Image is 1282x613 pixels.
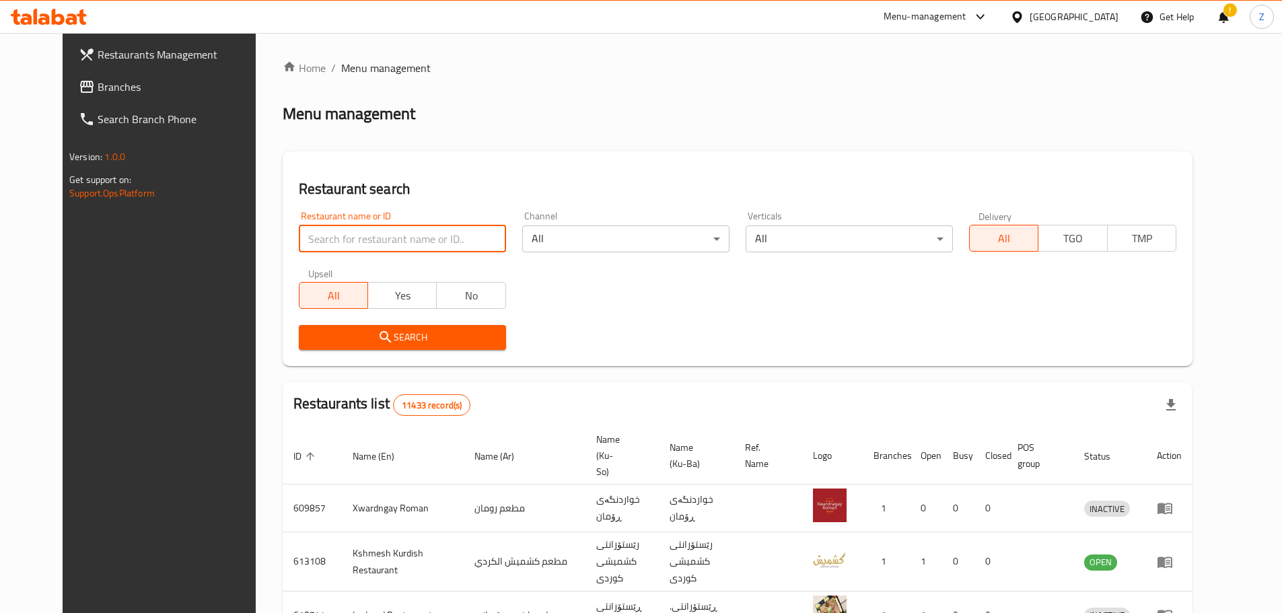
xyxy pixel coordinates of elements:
[104,148,125,166] span: 1.0.0
[974,427,1007,484] th: Closed
[98,46,266,63] span: Restaurants Management
[342,484,464,532] td: Xwardngay Roman
[69,148,102,166] span: Version:
[331,60,336,76] li: /
[745,439,786,472] span: Ref. Name
[68,38,277,71] a: Restaurants Management
[910,427,942,484] th: Open
[293,448,319,464] span: ID
[975,229,1033,248] span: All
[299,325,506,350] button: Search
[293,394,471,416] h2: Restaurants list
[98,111,266,127] span: Search Branch Phone
[659,484,734,532] td: خواردنگەی ڕۆمان
[308,268,333,278] label: Upsell
[978,211,1012,221] label: Delivery
[522,225,729,252] div: All
[436,282,505,309] button: No
[802,427,863,484] th: Logo
[942,484,974,532] td: 0
[299,179,1176,199] h2: Restaurant search
[1084,554,1117,570] span: OPEN
[1155,389,1187,421] div: Export file
[969,225,1038,252] button: All
[394,399,470,412] span: 11433 record(s)
[305,286,363,305] span: All
[68,71,277,103] a: Branches
[813,542,847,576] img: Kshmesh Kurdish Restaurant
[341,60,431,76] span: Menu management
[863,532,910,591] td: 1
[863,427,910,484] th: Branches
[69,171,131,188] span: Get support on:
[299,282,368,309] button: All
[353,448,412,464] span: Name (En)
[1030,9,1118,24] div: [GEOGRAPHIC_DATA]
[283,484,342,532] td: 609857
[585,484,659,532] td: خواردنگەی ڕۆمان
[474,448,532,464] span: Name (Ar)
[68,103,277,135] a: Search Branch Phone
[1044,229,1102,248] span: TGO
[746,225,953,252] div: All
[942,427,974,484] th: Busy
[1084,501,1130,517] span: INACTIVE
[283,60,326,76] a: Home
[299,225,506,252] input: Search for restaurant name or ID..
[393,394,470,416] div: Total records count
[596,431,643,480] span: Name (Ku-So)
[310,329,495,346] span: Search
[283,60,1192,76] nav: breadcrumb
[464,484,585,532] td: مطعم رومان
[1157,554,1182,570] div: Menu
[910,484,942,532] td: 0
[670,439,718,472] span: Name (Ku-Ba)
[283,532,342,591] td: 613108
[910,532,942,591] td: 1
[585,532,659,591] td: رێستۆرانتی کشمیشى كوردى
[813,489,847,522] img: Xwardngay Roman
[98,79,266,95] span: Branches
[1084,448,1128,464] span: Status
[1113,229,1171,248] span: TMP
[1157,500,1182,516] div: Menu
[373,286,431,305] span: Yes
[863,484,910,532] td: 1
[974,484,1007,532] td: 0
[942,532,974,591] td: 0
[342,532,464,591] td: Kshmesh Kurdish Restaurant
[659,532,734,591] td: رێستۆرانتی کشمیشى كوردى
[69,184,155,202] a: Support.OpsPlatform
[1018,439,1057,472] span: POS group
[367,282,437,309] button: Yes
[1146,427,1192,484] th: Action
[1084,554,1117,571] div: OPEN
[442,286,500,305] span: No
[1259,9,1265,24] span: Z
[884,9,966,25] div: Menu-management
[974,532,1007,591] td: 0
[283,103,415,124] h2: Menu management
[1107,225,1176,252] button: TMP
[464,532,585,591] td: مطعم كشميش الكردي
[1038,225,1107,252] button: TGO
